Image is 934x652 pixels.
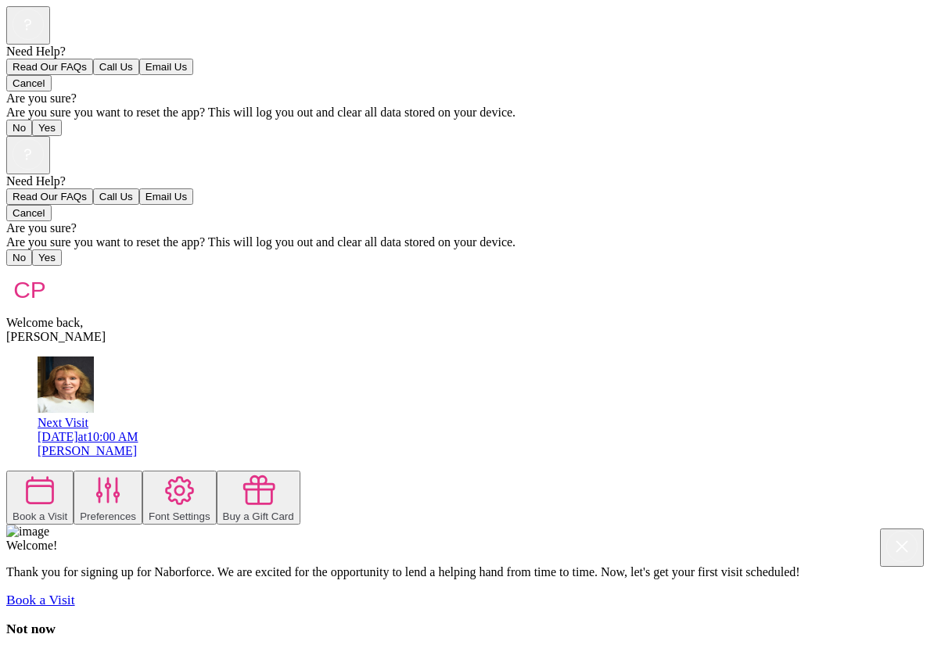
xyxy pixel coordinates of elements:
[80,510,136,522] div: Preferences
[6,59,93,75] button: Read Our FAQs
[6,621,56,636] a: Not now
[6,235,928,249] div: Are you sure you want to reset the app? This will log you out and clear all data stored on your d...
[74,471,142,525] button: Preferences
[223,510,294,522] div: Buy a Gift Card
[6,539,928,553] div: Welcome!
[38,430,928,444] div: [DATE] at 10:00 AM
[6,266,53,313] img: avatar
[38,356,94,413] img: avatar
[6,249,32,266] button: No
[149,510,210,522] div: Font Settings
[6,330,928,344] div: [PERSON_NAME]
[6,174,928,188] div: Need Help?
[142,471,217,525] button: Font Settings
[6,316,928,330] div: Welcome back,
[38,416,928,430] div: Next Visit
[6,120,32,136] button: No
[6,565,928,579] p: Thank you for signing up for Naborforce. We are excited for the opportunity to lend a helping han...
[6,525,49,539] img: image
[38,402,928,458] a: avatarNext Visit[DATE]at10:00 AM[PERSON_NAME]
[217,471,300,525] button: Buy a Gift Card
[38,444,928,458] div: [PERSON_NAME]
[32,120,62,136] button: Yes
[6,106,928,120] div: Are you sure you want to reset the app? This will log you out and clear all data stored on your d...
[6,188,93,205] button: Read Our FAQs
[93,59,139,75] button: Call Us
[6,75,52,91] button: Cancel
[6,592,75,607] a: Book a Visit
[93,188,139,205] button: Call Us
[6,205,52,221] button: Cancel
[6,471,74,525] button: Book a Visit
[6,91,928,106] div: Are you sure?
[139,188,193,205] button: Email Us
[6,45,928,59] div: Need Help?
[32,249,62,266] button: Yes
[13,510,67,522] div: Book a Visit
[38,402,94,415] a: avatar
[139,59,193,75] button: Email Us
[6,221,928,235] div: Are you sure?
